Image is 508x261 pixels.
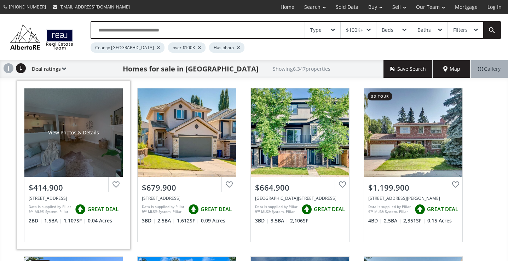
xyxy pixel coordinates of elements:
[413,202,427,216] img: rating icon
[130,81,243,249] a: $679,900[STREET_ADDRESS]Data is supplied by Pillar 9™ MLS® System. Pillar 9™ is the owner of the ...
[453,28,468,33] div: Filters
[383,60,433,78] button: Save Search
[73,202,87,216] img: rating icon
[44,217,62,224] span: 1.5 BA
[271,217,288,224] span: 3.5 BA
[255,195,345,201] div: 1812 47 Street NW, Calgary, AB T3B 0P5
[177,217,199,224] span: 1,612 SF
[368,182,458,193] div: $1,199,900
[168,42,206,53] div: over $100K
[443,65,460,72] span: Map
[17,81,130,249] a: View Photos & Details$414,900[STREET_ADDRESS]Data is supplied by Pillar 9™ MLS® System. Pillar 9™...
[368,217,382,224] span: 4 BD
[433,60,471,78] div: Map
[29,195,119,201] div: 16 Millrise Green SW, Calgary, AB T2Y 3E8
[142,182,232,193] div: $679,900
[29,204,71,215] div: Data is supplied by Pillar 9™ MLS® System. Pillar 9™ is the owner of the copyright in its MLS® Sy...
[471,60,508,78] div: Gallery
[427,205,458,213] span: GREAT DEAL
[9,4,46,10] span: [PHONE_NUMBER]
[28,60,66,78] div: Deal ratings
[87,205,119,213] span: GREAT DEAL
[243,81,357,249] a: $664,900[GEOGRAPHIC_DATA][STREET_ADDRESS]Data is supplied by Pillar 9™ MLS® System. Pillar 9™ is ...
[88,217,112,224] span: 0.04 Acres
[273,66,330,71] h2: Showing 6,347 properties
[255,217,269,224] span: 3 BD
[64,217,86,224] span: 1,107 SF
[157,217,175,224] span: 2.5 BA
[201,217,225,224] span: 0.09 Acres
[123,64,259,74] h1: Homes for sale in [GEOGRAPHIC_DATA]
[48,129,99,136] div: View Photos & Details
[346,28,363,33] div: $100K+
[300,202,314,216] img: rating icon
[29,182,119,193] div: $414,900
[382,28,393,33] div: Beds
[186,202,201,216] img: rating icon
[255,182,345,193] div: $664,900
[368,195,458,201] div: 924 Kerfoot Crescent SW, Calgary, AB T2V 2M7
[50,0,133,13] a: [EMAIL_ADDRESS][DOMAIN_NAME]
[310,28,322,33] div: Type
[290,217,308,224] span: 2,106 SF
[427,217,452,224] span: 0.15 Acres
[7,23,76,52] img: Logo
[478,65,501,72] span: Gallery
[142,204,185,215] div: Data is supplied by Pillar 9™ MLS® System. Pillar 9™ is the owner of the copyright in its MLS® Sy...
[201,205,232,213] span: GREAT DEAL
[59,4,130,10] span: [EMAIL_ADDRESS][DOMAIN_NAME]
[255,204,298,215] div: Data is supplied by Pillar 9™ MLS® System. Pillar 9™ is the owner of the copyright in its MLS® Sy...
[384,217,402,224] span: 2.5 BA
[357,81,470,249] a: 3d tour$1,199,900[STREET_ADDRESS][PERSON_NAME]Data is supplied by Pillar 9™ MLS® System. Pillar 9...
[403,217,426,224] span: 2,351 SF
[417,28,431,33] div: Baths
[29,217,42,224] span: 2 BD
[142,195,232,201] div: 165 Spring Crescent SW, Calgary, AB T3H3V3
[142,217,156,224] span: 3 BD
[91,42,164,53] div: County: [GEOGRAPHIC_DATA]
[209,42,244,53] div: Has photo
[368,204,411,215] div: Data is supplied by Pillar 9™ MLS® System. Pillar 9™ is the owner of the copyright in its MLS® Sy...
[314,205,345,213] span: GREAT DEAL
